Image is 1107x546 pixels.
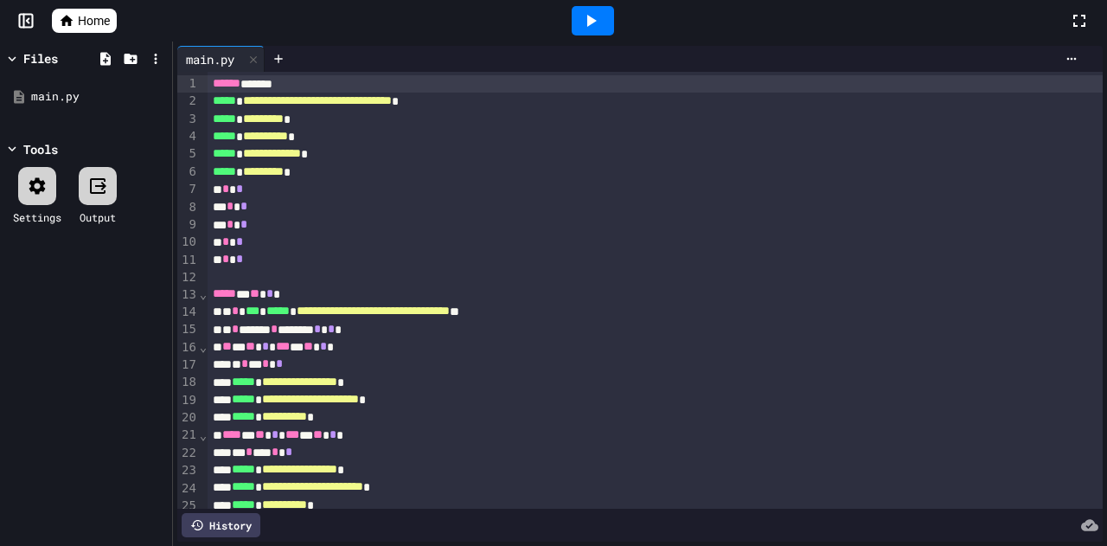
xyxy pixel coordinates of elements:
[177,50,243,68] div: main.py
[177,462,199,479] div: 23
[80,209,116,225] div: Output
[177,128,199,145] div: 4
[177,321,199,338] div: 15
[177,427,199,444] div: 21
[177,145,199,163] div: 5
[177,93,199,110] div: 2
[177,445,199,462] div: 22
[13,209,61,225] div: Settings
[177,164,199,181] div: 6
[177,498,199,515] div: 25
[199,340,208,354] span: Fold line
[177,409,199,427] div: 20
[177,234,199,251] div: 10
[177,480,199,498] div: 24
[177,269,199,286] div: 12
[177,374,199,391] div: 18
[177,252,199,269] div: 11
[177,199,199,216] div: 8
[177,304,199,321] div: 14
[199,428,208,442] span: Fold line
[52,9,117,33] a: Home
[177,357,199,374] div: 17
[199,287,208,301] span: Fold line
[177,181,199,198] div: 7
[177,111,199,128] div: 3
[177,392,199,409] div: 19
[177,75,199,93] div: 1
[78,12,110,29] span: Home
[177,339,199,357] div: 16
[182,513,260,537] div: History
[177,286,199,304] div: 13
[23,140,58,158] div: Tools
[177,46,265,72] div: main.py
[31,88,166,106] div: main.py
[23,49,58,67] div: Files
[177,216,199,234] div: 9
